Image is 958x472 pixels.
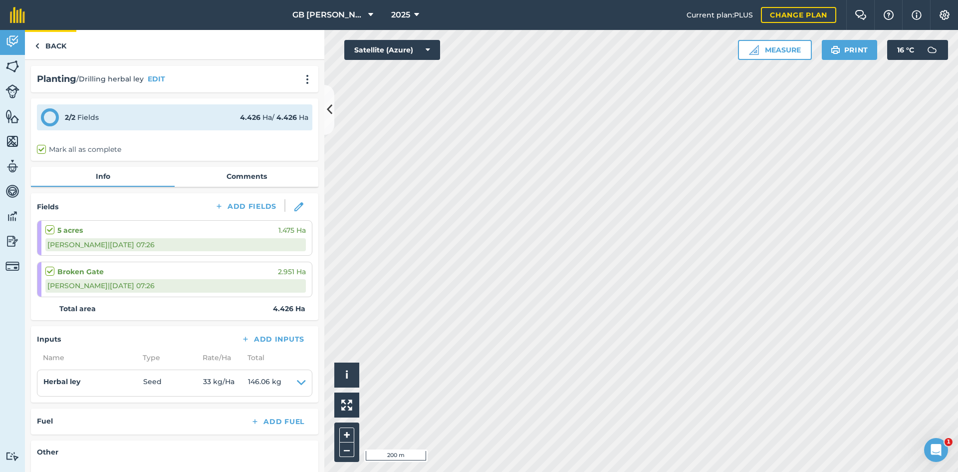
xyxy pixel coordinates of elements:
h2: Planting [37,72,76,86]
button: Measure [738,40,812,60]
span: 2.951 Ha [278,266,306,277]
span: Name [37,352,137,363]
img: svg+xml;base64,PHN2ZyB4bWxucz0iaHR0cDovL3d3dy53My5vcmcvMjAwMC9zdmciIHdpZHRoPSI1NiIgaGVpZ2h0PSI2MC... [5,59,19,74]
a: Back [25,30,76,59]
img: A cog icon [939,10,951,20]
span: 33 kg / Ha [203,376,248,390]
img: svg+xml;base64,PD94bWwgdmVyc2lvbj0iMS4wIiBlbmNvZGluZz0idXRmLTgiPz4KPCEtLSBHZW5lcmF0b3I6IEFkb2JlIE... [5,184,19,199]
button: Satellite (Azure) [344,40,440,60]
strong: Total area [59,303,96,314]
a: Info [31,167,175,186]
h4: Inputs [37,334,61,345]
img: Two speech bubbles overlapping with the left bubble in the forefront [855,10,867,20]
img: svg+xml;base64,PD94bWwgdmVyc2lvbj0iMS4wIiBlbmNvZGluZz0idXRmLTgiPz4KPCEtLSBHZW5lcmF0b3I6IEFkb2JlIE... [5,34,19,49]
strong: 2 / 2 [65,113,75,122]
span: 16 ° C [897,40,914,60]
img: svg+xml;base64,PD94bWwgdmVyc2lvbj0iMS4wIiBlbmNvZGluZz0idXRmLTgiPz4KPCEtLSBHZW5lcmF0b3I6IEFkb2JlIE... [5,259,19,273]
button: Add Fields [207,199,284,213]
img: svg+xml;base64,PHN2ZyB4bWxucz0iaHR0cDovL3d3dy53My5vcmcvMjAwMC9zdmciIHdpZHRoPSI5IiBoZWlnaHQ9IjI0Ii... [35,40,39,52]
h4: Other [37,447,312,458]
img: svg+xml;base64,PD94bWwgdmVyc2lvbj0iMS4wIiBlbmNvZGluZz0idXRmLTgiPz4KPCEtLSBHZW5lcmF0b3I6IEFkb2JlIE... [5,159,19,174]
span: i [345,369,348,381]
span: 2025 [391,9,410,21]
img: svg+xml;base64,PHN2ZyB4bWxucz0iaHR0cDovL3d3dy53My5vcmcvMjAwMC9zdmciIHdpZHRoPSI1NiIgaGVpZ2h0PSI2MC... [5,109,19,124]
h4: Fuel [37,416,53,427]
span: GB [PERSON_NAME] Farms [292,9,364,21]
button: Add Inputs [233,332,312,346]
strong: 4.426 [240,113,260,122]
img: fieldmargin Logo [10,7,25,23]
h4: Fields [37,201,58,212]
span: 1 [945,438,953,446]
strong: 4.426 Ha [273,303,305,314]
span: Rate/ Ha [197,352,241,363]
img: svg+xml;base64,PD94bWwgdmVyc2lvbj0iMS4wIiBlbmNvZGluZz0idXRmLTgiPz4KPCEtLSBHZW5lcmF0b3I6IEFkb2JlIE... [922,40,942,60]
span: Total [241,352,264,363]
img: svg+xml;base64,PHN2ZyB4bWxucz0iaHR0cDovL3d3dy53My5vcmcvMjAwMC9zdmciIHdpZHRoPSI1NiIgaGVpZ2h0PSI2MC... [5,134,19,149]
span: 146.06 kg [248,376,281,390]
summary: Herbal leySeed33 kg/Ha146.06 kg [43,376,306,390]
img: svg+xml;base64,PHN2ZyB3aWR0aD0iMTgiIGhlaWdodD0iMTgiIHZpZXdCb3g9IjAgMCAxOCAxOCIgZmlsbD0ibm9uZSIgeG... [294,202,303,211]
span: Seed [143,376,203,390]
button: + [339,428,354,443]
img: svg+xml;base64,PHN2ZyB4bWxucz0iaHR0cDovL3d3dy53My5vcmcvMjAwMC9zdmciIHdpZHRoPSIxOSIgaGVpZ2h0PSIyNC... [831,44,840,56]
img: svg+xml;base64,PD94bWwgdmVyc2lvbj0iMS4wIiBlbmNvZGluZz0idXRmLTgiPz4KPCEtLSBHZW5lcmF0b3I6IEFkb2JlIE... [5,209,19,224]
img: Ruler icon [749,45,759,55]
button: 16 °C [887,40,948,60]
img: svg+xml;base64,PHN2ZyB4bWxucz0iaHR0cDovL3d3dy53My5vcmcvMjAwMC9zdmciIHdpZHRoPSIxNyIgaGVpZ2h0PSIxNy... [912,9,922,21]
div: Fields [65,112,99,123]
button: EDIT [148,73,165,84]
span: Type [137,352,197,363]
button: i [334,363,359,388]
button: Print [822,40,878,60]
img: svg+xml;base64,PD94bWwgdmVyc2lvbj0iMS4wIiBlbmNvZGluZz0idXRmLTgiPz4KPCEtLSBHZW5lcmF0b3I6IEFkb2JlIE... [5,452,19,461]
a: Change plan [761,7,836,23]
a: Comments [175,167,318,186]
span: / Drilling herbal ley [76,73,144,84]
strong: 5 acres [57,225,83,236]
span: Current plan : PLUS [687,9,753,20]
img: Four arrows, one pointing top left, one top right, one bottom right and the last bottom left [341,400,352,411]
div: [PERSON_NAME] | [DATE] 07:26 [45,279,306,292]
div: Ha / Ha [240,112,308,123]
button: Add Fuel [242,415,312,429]
h4: Herbal ley [43,376,143,387]
div: [PERSON_NAME] | [DATE] 07:26 [45,238,306,251]
button: – [339,443,354,457]
img: svg+xml;base64,PHN2ZyB4bWxucz0iaHR0cDovL3d3dy53My5vcmcvMjAwMC9zdmciIHdpZHRoPSIyMCIgaGVpZ2h0PSIyNC... [301,74,313,84]
img: A question mark icon [883,10,895,20]
strong: Broken Gate [57,266,104,277]
strong: 4.426 [276,113,297,122]
iframe: Intercom live chat [924,438,948,462]
img: svg+xml;base64,PD94bWwgdmVyc2lvbj0iMS4wIiBlbmNvZGluZz0idXRmLTgiPz4KPCEtLSBHZW5lcmF0b3I6IEFkb2JlIE... [5,84,19,98]
span: 1.475 Ha [278,225,306,236]
img: svg+xml;base64,PD94bWwgdmVyc2lvbj0iMS4wIiBlbmNvZGluZz0idXRmLTgiPz4KPCEtLSBHZW5lcmF0b3I6IEFkb2JlIE... [5,234,19,249]
label: Mark all as complete [37,144,121,155]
